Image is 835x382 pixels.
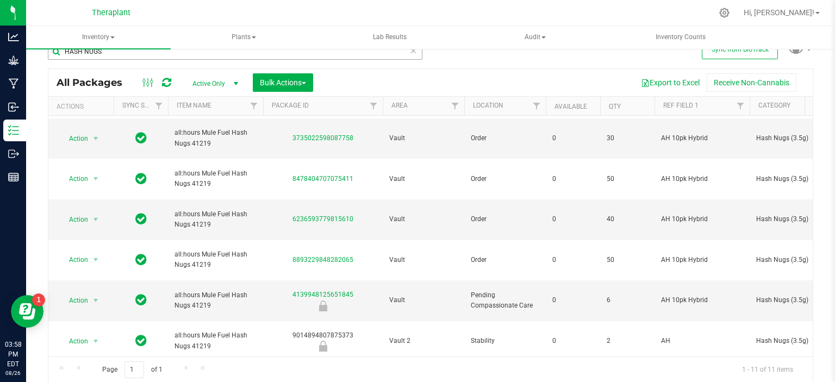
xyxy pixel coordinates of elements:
span: Vault 2 [389,336,458,346]
inline-svg: Inventory [8,125,19,136]
span: In Sync [135,333,147,348]
a: Filter [365,97,383,115]
span: Vault [389,214,458,224]
inline-svg: Reports [8,172,19,183]
p: 03:58 PM EDT [5,340,21,369]
span: select [89,334,103,349]
span: Clear [409,43,417,58]
span: 0 [552,255,594,265]
span: Order [471,214,539,224]
span: select [89,252,103,267]
span: Audit [463,27,607,48]
span: select [89,171,103,186]
iframe: Resource center [11,295,43,328]
input: 1 [124,361,144,378]
span: select [89,131,103,146]
span: Order [471,255,539,265]
span: 50 [607,255,648,265]
div: Manage settings [718,8,731,18]
a: Filter [150,97,168,115]
div: Actions [57,103,109,110]
a: Filter [528,97,546,115]
span: select [89,212,103,227]
span: Action [59,293,89,308]
inline-svg: Inbound [8,102,19,112]
span: Plants [172,27,316,48]
span: 40 [607,214,648,224]
a: Filter [245,97,263,115]
a: Item Name [177,102,211,109]
span: 0 [552,133,594,143]
a: Category [758,102,790,109]
span: AH [661,336,743,346]
span: Action [59,212,89,227]
div: Newly Received [261,341,384,352]
span: AH 10pk Hybrid [661,214,743,224]
span: In Sync [135,211,147,227]
span: Sync from BioTrack [712,46,769,53]
span: 30 [607,133,648,143]
span: Action [59,131,89,146]
input: Search Package ID, Item Name, SKU, Lot or Part Number... [48,43,422,60]
a: 8478404707075411 [292,175,353,183]
span: Action [59,334,89,349]
span: Hi, [PERSON_NAME]! [744,8,814,17]
span: all:hours Mule Fuel Hash Nugs 41219 [175,128,257,148]
span: all:hours Mule Fuel Hash Nugs 41219 [175,209,257,230]
span: Vault [389,255,458,265]
span: AH 10pk Hybrid [661,295,743,305]
span: All Packages [57,77,133,89]
a: Qty [609,103,621,110]
a: Sync Status [122,102,164,109]
span: Pending Compassionate Care [471,290,539,311]
span: AH 10pk Hybrid [661,255,743,265]
span: 0 [552,174,594,184]
a: Filter [732,97,750,115]
a: Inventory [26,26,171,49]
span: Order [471,174,539,184]
button: Receive Non-Cannabis [707,73,796,92]
span: Bulk Actions [260,78,306,87]
span: Action [59,171,89,186]
span: all:hours Mule Fuel Hash Nugs 41219 [175,290,257,311]
div: Newly Received [261,300,384,311]
a: Inventory Counts [608,26,753,49]
button: Bulk Actions [253,73,313,92]
span: Page of 1 [93,361,171,378]
a: Area [391,102,408,109]
span: Vault [389,295,458,305]
span: all:hours Mule Fuel Hash Nugs 41219 [175,249,257,270]
a: Available [554,103,587,110]
span: Stability [471,336,539,346]
span: AH 10pk Hybrid [661,133,743,143]
inline-svg: Manufacturing [8,78,19,89]
span: AH 10pk Hybrid [661,174,743,184]
button: Export to Excel [634,73,707,92]
span: Vault [389,133,458,143]
span: In Sync [135,252,147,267]
a: 8893229848282065 [292,256,353,264]
a: Filter [446,97,464,115]
button: Sync from BioTrack [702,40,778,59]
span: all:hours Mule Fuel Hash Nugs 41219 [175,168,257,189]
span: In Sync [135,171,147,186]
span: 50 [607,174,648,184]
span: 2 [607,336,648,346]
div: 9014894807875373 [261,330,384,352]
span: In Sync [135,292,147,308]
a: Location [473,102,503,109]
span: Inventory Counts [641,33,720,42]
a: 3735022598087758 [292,134,353,142]
a: 4139948125651845 [292,291,353,298]
span: Vault [389,174,458,184]
span: Lab Results [358,33,421,42]
span: 0 [552,336,594,346]
span: select [89,293,103,308]
span: In Sync [135,130,147,146]
iframe: Resource center unread badge [32,293,45,306]
span: 0 [552,295,594,305]
a: Ref Field 1 [663,102,699,109]
span: Theraplant [92,8,130,17]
